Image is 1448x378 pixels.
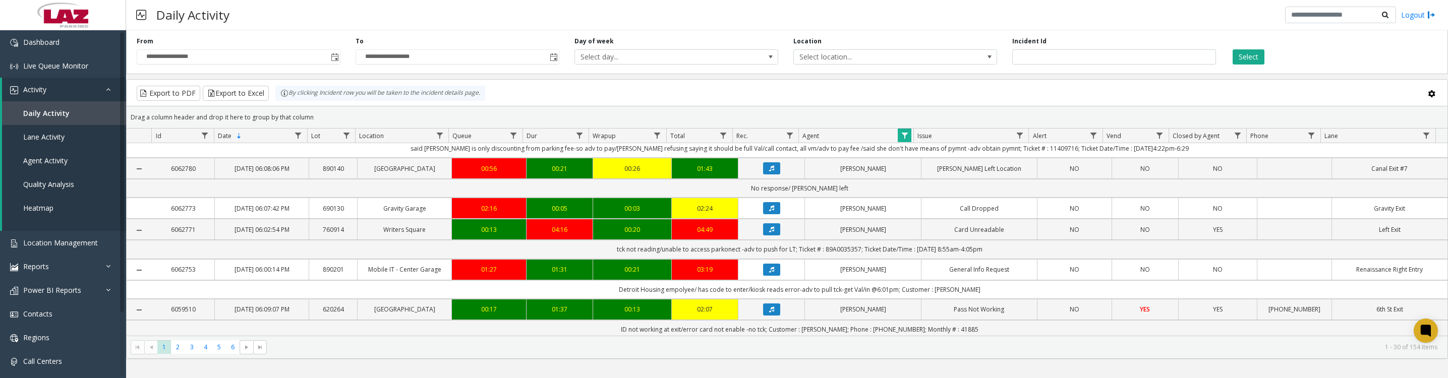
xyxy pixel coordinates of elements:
a: Issue Filter Menu [1013,129,1026,142]
a: Renaissance Right Entry [1338,265,1441,274]
span: Daily Activity [23,108,70,118]
span: Total [670,132,685,140]
div: 00:21 [599,265,665,274]
a: Call Dropped [928,204,1031,213]
span: Page 6 [226,340,240,354]
a: 00:05 [533,204,587,213]
a: 01:43 [678,164,732,173]
td: tck not reading/unable to access parkonect -adv to push for LT; Ticket # : 89A0035357; Ticket Dat... [152,240,1447,259]
a: 00:13 [599,304,665,314]
span: Go to the last page [253,340,267,354]
img: logout [1427,10,1435,20]
img: 'icon' [10,358,18,366]
a: Heatmap [2,196,126,220]
td: said [PERSON_NAME] is only discounting from parking fee-so adv to pay/[PERSON_NAME] refusing sayi... [152,139,1447,158]
span: Page 5 [212,340,226,354]
img: 'icon' [10,334,18,342]
span: Lane Activity [23,132,65,142]
a: 00:56 [458,164,520,173]
img: 'icon' [10,86,18,94]
label: From [137,37,153,46]
img: 'icon' [10,263,18,271]
span: NO [1140,204,1150,213]
span: NO [1213,164,1223,173]
span: Queue [452,132,472,140]
a: Total Filter Menu [717,129,730,142]
a: Vend Filter Menu [1153,129,1167,142]
a: 00:26 [599,164,665,173]
span: Vend [1107,132,1121,140]
span: Lot [311,132,320,140]
a: [DATE] 06:02:54 PM [221,225,303,234]
div: 03:19 [678,265,732,274]
label: Day of week [574,37,614,46]
a: 6059510 [158,304,208,314]
a: NO [1044,265,1106,274]
a: Collapse Details [127,226,152,234]
div: 04:49 [678,225,732,234]
a: Lane Activity [2,125,126,149]
span: Date [218,132,231,140]
a: 6062771 [158,225,208,234]
a: [PHONE_NUMBER] [1263,304,1325,314]
a: 00:20 [599,225,665,234]
td: ID not working at exit/error card not enable -no tck; Customer : [PERSON_NAME]; Phone : [PHONE_NU... [152,320,1447,339]
a: Left Exit [1338,225,1441,234]
a: [DATE] 06:09:07 PM [221,304,303,314]
span: Reports [23,262,49,271]
span: NO [1140,225,1150,234]
span: Rec. [736,132,748,140]
a: YES [1185,225,1251,234]
div: Drag a column header and drop it here to group by that column [127,108,1447,126]
a: NO [1044,304,1106,314]
a: 620264 [315,304,351,314]
span: Alert [1033,132,1047,140]
div: 00:13 [458,225,520,234]
span: Select day... [575,50,737,64]
img: 'icon' [10,39,18,47]
a: [PERSON_NAME] [811,164,914,173]
a: NO [1044,204,1106,213]
a: [PERSON_NAME] [811,204,914,213]
a: 01:37 [533,304,587,314]
span: Select location... [794,50,956,64]
div: 04:16 [533,225,587,234]
span: Toggle popup [548,50,559,64]
a: NO [1185,164,1251,173]
a: Card Unreadable [928,225,1031,234]
a: Mobile IT - Center Garage [364,265,445,274]
a: 760914 [315,225,351,234]
a: 02:24 [678,204,732,213]
a: 02:07 [678,304,732,314]
a: NO [1118,265,1172,274]
a: [GEOGRAPHIC_DATA] [364,304,445,314]
span: Regions [23,333,49,342]
span: NO [1213,265,1223,274]
a: [PERSON_NAME] Left Location [928,164,1031,173]
h3: Daily Activity [151,3,235,27]
span: NO [1140,164,1150,173]
label: Location [793,37,822,46]
a: 6062753 [158,265,208,274]
span: Heatmap [23,203,53,213]
a: NO [1044,225,1106,234]
div: 01:27 [458,265,520,274]
a: 01:31 [533,265,587,274]
a: Gravity Garage [364,204,445,213]
a: 6062773 [158,204,208,213]
a: Lane Filter Menu [1420,129,1433,142]
span: Wrapup [593,132,616,140]
span: YES [1213,225,1223,234]
kendo-pager-info: 1 - 30 of 154 items [273,343,1437,351]
a: [PERSON_NAME] [811,225,914,234]
a: 6th St Exit [1338,304,1441,314]
a: Collapse Details [127,266,152,274]
img: 'icon' [10,62,18,71]
img: infoIcon.svg [280,89,288,97]
a: [PERSON_NAME] [811,265,914,274]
